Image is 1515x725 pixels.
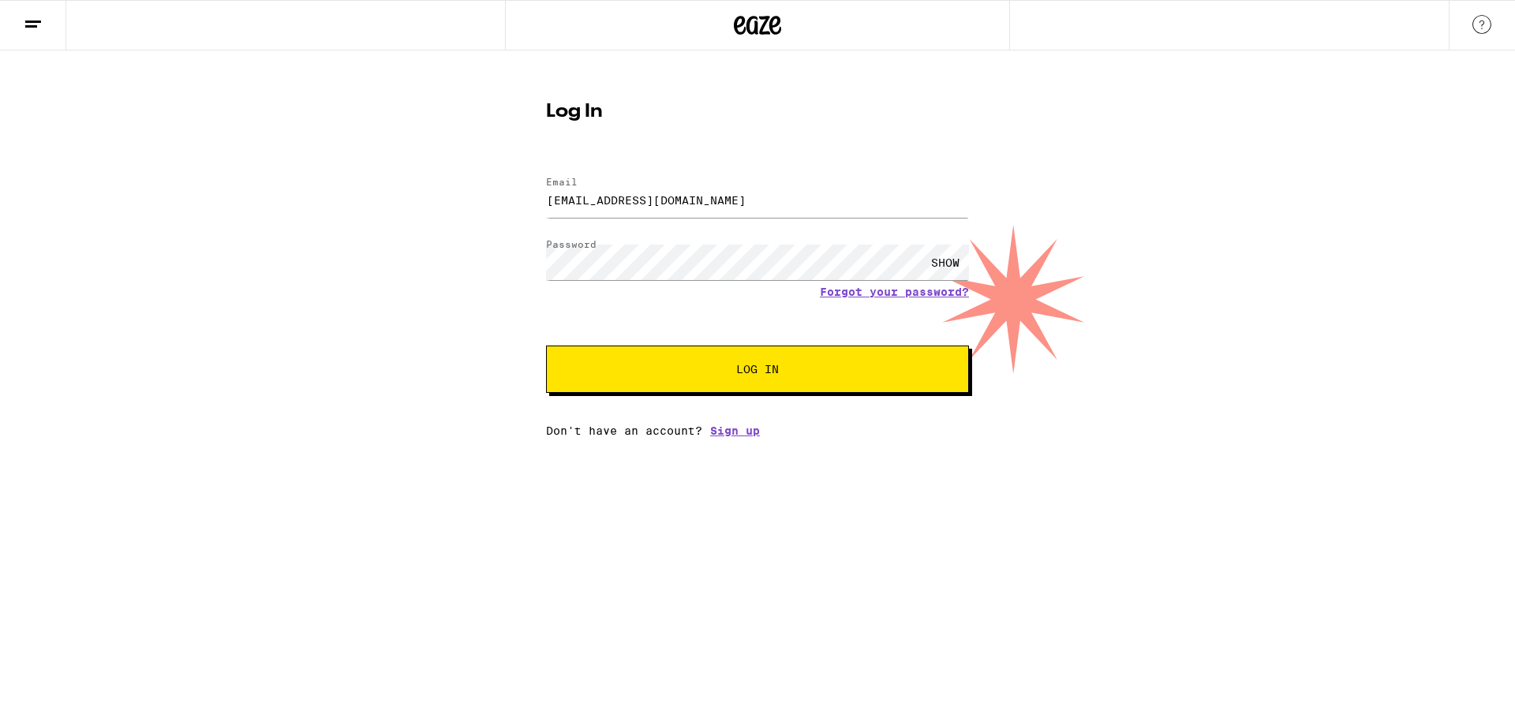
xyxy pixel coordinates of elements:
span: Log In [736,364,779,375]
label: Password [546,239,597,249]
button: Log In [546,346,969,393]
a: Forgot your password? [820,286,969,298]
input: Email [546,182,969,218]
label: Email [546,177,578,187]
h1: Log In [546,103,969,121]
a: Sign up [710,424,760,437]
div: SHOW [922,245,969,280]
div: Don't have an account? [546,424,969,437]
span: Hi. Need any help? [9,11,114,24]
